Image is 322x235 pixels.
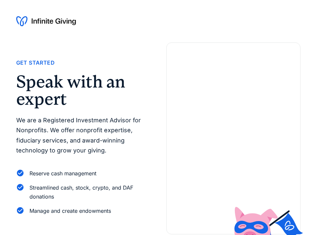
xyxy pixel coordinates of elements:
[16,58,55,67] div: Get Started
[16,115,150,156] p: We are a Registered Investment Advisor for Nonprofits. We offer nonprofit expertise, fiduciary se...
[29,169,96,178] div: Reserve cash management
[177,64,290,223] iframe: Form 0
[16,73,150,107] h2: Speak with an expert
[29,183,150,201] div: Streamlined cash, stock, crypto, and DAF donations
[29,206,111,215] div: Manage and create endowments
